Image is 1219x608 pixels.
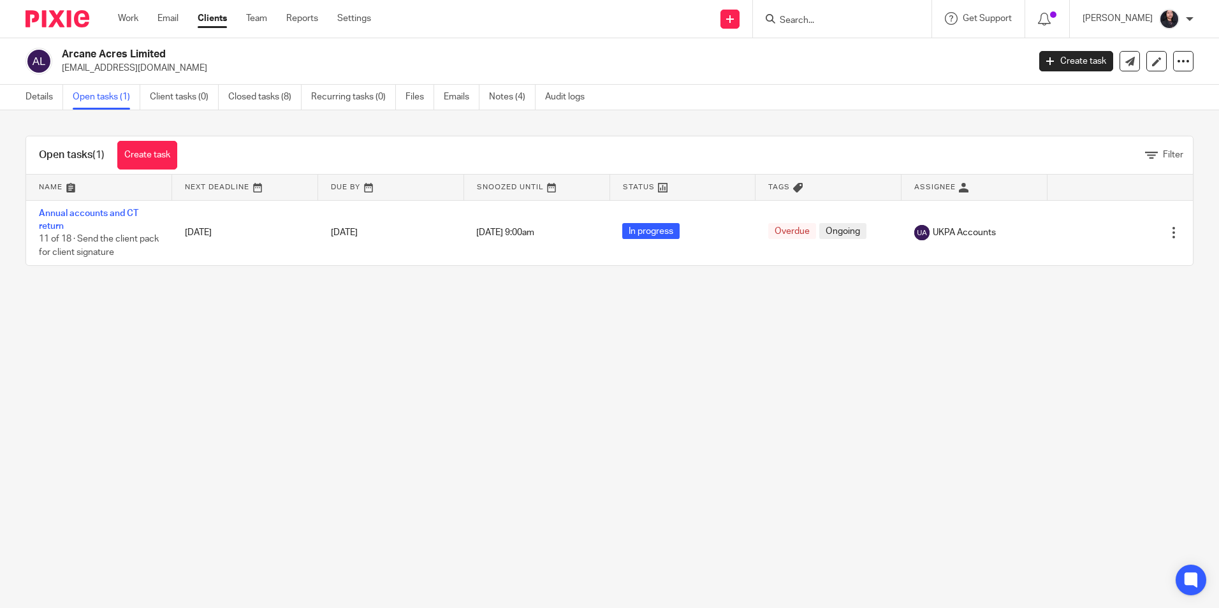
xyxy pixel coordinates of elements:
[311,85,396,110] a: Recurring tasks (0)
[768,223,816,239] span: Overdue
[1039,51,1113,71] a: Create task
[26,48,52,75] img: svg%3E
[489,85,536,110] a: Notes (4)
[62,48,828,61] h2: Arcane Acres Limited
[819,223,866,239] span: Ongoing
[117,141,177,170] a: Create task
[246,12,267,25] a: Team
[1159,9,1179,29] img: MicrosoftTeams-image.jfif
[933,226,996,239] span: UKPA Accounts
[622,223,680,239] span: In progress
[73,85,140,110] a: Open tasks (1)
[172,200,318,265] td: [DATE]
[26,10,89,27] img: Pixie
[444,85,479,110] a: Emails
[405,85,434,110] a: Files
[1163,150,1183,159] span: Filter
[39,235,159,257] span: 11 of 18 · Send the client pack for client signature
[545,85,594,110] a: Audit logs
[963,14,1012,23] span: Get Support
[337,12,371,25] a: Settings
[914,225,930,240] img: svg%3E
[286,12,318,25] a: Reports
[623,184,655,191] span: Status
[477,184,544,191] span: Snoozed Until
[331,228,358,237] span: [DATE]
[1083,12,1153,25] p: [PERSON_NAME]
[26,85,63,110] a: Details
[39,209,138,231] a: Annual accounts and CT return
[62,62,1020,75] p: [EMAIL_ADDRESS][DOMAIN_NAME]
[150,85,219,110] a: Client tasks (0)
[157,12,179,25] a: Email
[228,85,302,110] a: Closed tasks (8)
[476,228,534,237] span: [DATE] 9:00am
[39,148,105,162] h1: Open tasks
[768,184,790,191] span: Tags
[92,150,105,160] span: (1)
[118,12,138,25] a: Work
[778,15,893,27] input: Search
[198,12,227,25] a: Clients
